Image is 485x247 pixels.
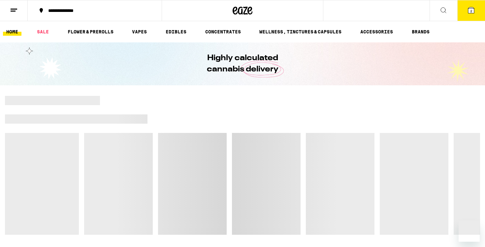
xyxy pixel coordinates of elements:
a: SALE [34,28,52,36]
span: 2 [470,9,472,13]
h1: Highly calculated cannabis delivery [188,53,297,75]
a: WELLNESS, TINCTURES & CAPSULES [256,28,345,36]
a: VAPES [129,28,150,36]
iframe: Button to launch messaging window [459,221,480,242]
a: BRANDS [408,28,433,36]
a: EDIBLES [162,28,190,36]
a: ACCESSORIES [357,28,396,36]
a: CONCENTRATES [202,28,244,36]
a: FLOWER & PREROLLS [64,28,117,36]
button: 2 [457,0,485,21]
a: HOME [3,28,21,36]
